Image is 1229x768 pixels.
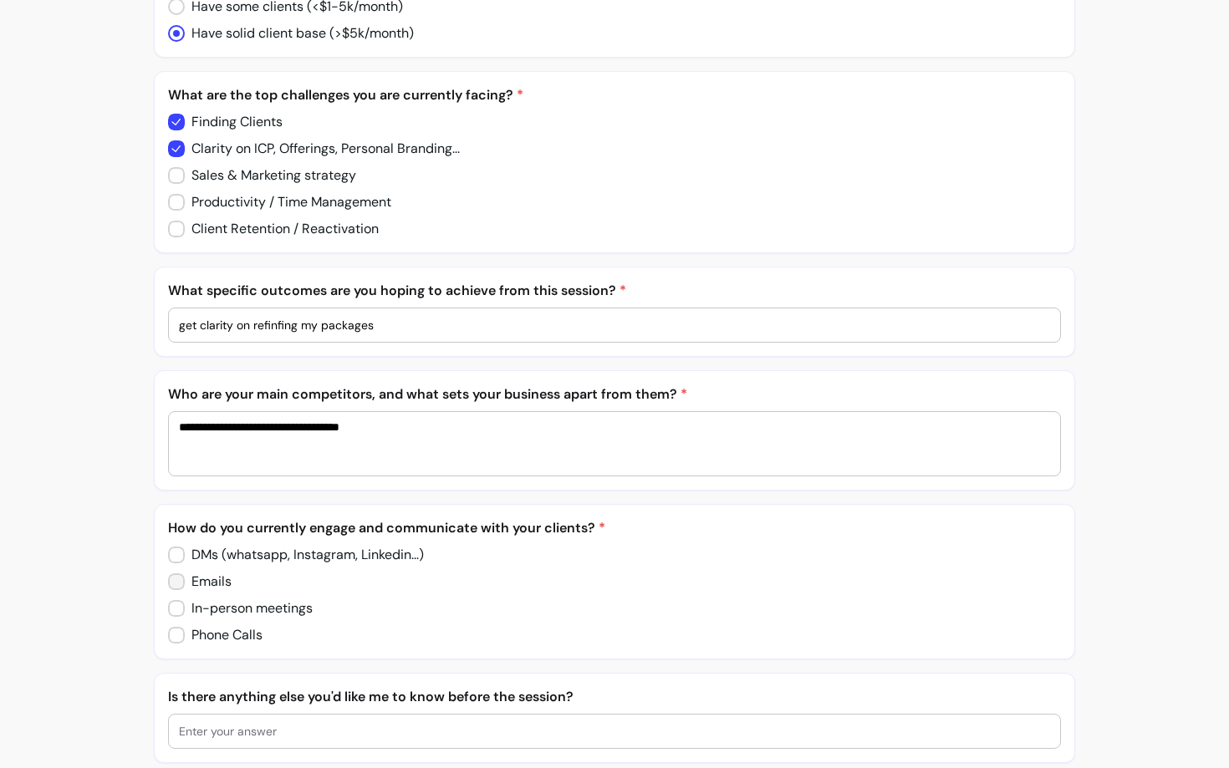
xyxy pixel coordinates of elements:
p: How do you currently engage and communicate with your clients? [168,518,1062,538]
input: DMs (whatsapp, Instagram, Linkedin...) [168,538,439,572]
input: Sales & Marketing strategy [168,159,370,192]
input: Phone Calls [168,618,277,652]
input: Client Retention / Reactivation [168,212,393,246]
input: Enter your answer [179,317,1051,333]
textarea: Enter your answer [179,419,1051,469]
input: Clarity on ICP, Offerings, Personal Branding... [168,132,475,165]
input: Enter your answer [179,723,1051,740]
input: Productivity / Time Management [168,186,407,219]
p: What are the top challenges you are currently facing? [168,85,1062,105]
input: Have solid client base (>$5k/month) [168,17,429,50]
input: In-person meetings [168,592,327,625]
p: What specific outcomes are you hoping to achieve from this session? [168,281,1062,301]
p: Is there anything else you'd like me to know before the session? [168,687,1062,707]
input: Finding Clients [168,105,296,139]
p: Who are your main competitors, and what sets your business apart from them? [168,384,1062,404]
input: Emails [168,565,244,598]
